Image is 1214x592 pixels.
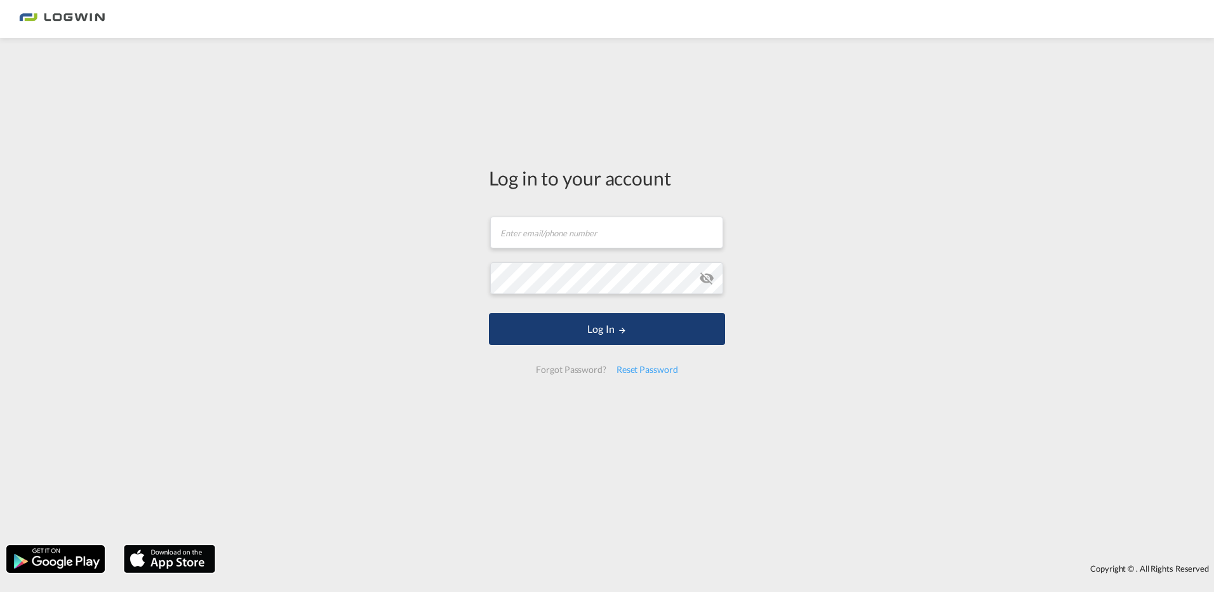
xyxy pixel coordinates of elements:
button: LOGIN [489,313,725,345]
div: Forgot Password? [531,358,611,381]
md-icon: icon-eye-off [699,271,714,286]
div: Copyright © . All Rights Reserved [222,558,1214,579]
div: Log in to your account [489,165,725,191]
img: 2761ae10d95411efa20a1f5e0282d2d7.png [19,5,105,34]
img: apple.png [123,544,217,574]
input: Enter email/phone number [490,217,723,248]
div: Reset Password [611,358,683,381]
img: google.png [5,544,106,574]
